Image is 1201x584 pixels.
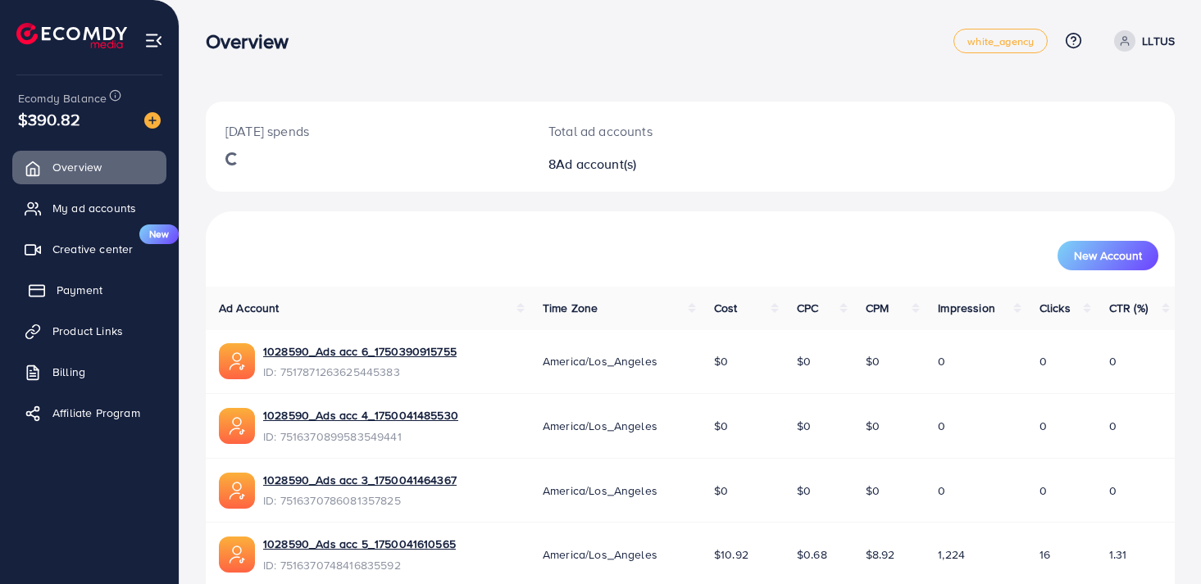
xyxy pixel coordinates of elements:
span: $0 [866,482,880,499]
span: CPC [797,300,818,316]
span: Affiliate Program [52,405,140,421]
a: Billing [12,355,166,388]
a: My ad accounts [12,192,166,224]
span: CTR (%) [1109,300,1148,316]
span: Overview [52,159,102,175]
a: Overview [12,151,166,183]
h2: 8 [548,156,752,172]
span: $0 [866,418,880,434]
span: CPM [866,300,889,316]
span: Billing [52,364,85,380]
a: 1028590_Ads acc 5_1750041610565 [263,536,456,552]
span: 0 [938,418,945,434]
span: 0 [1109,482,1117,499]
span: $0 [714,482,728,499]
span: Ecomdy Balance [18,90,107,106]
span: $390.82 [18,107,80,131]
span: $0.68 [797,546,827,563]
span: Product Links [52,323,123,339]
img: ic-ads-acc.e4c84228.svg [219,473,255,509]
span: 0 [938,482,945,499]
span: Ad account(s) [556,155,636,173]
span: America/Los_Angeles [543,353,657,369]
a: LLTUS [1108,30,1175,52]
span: Time Zone [543,300,598,316]
img: image [144,112,161,129]
p: LLTUS [1142,31,1175,51]
span: Cost [714,300,738,316]
span: 0 [1040,482,1047,499]
button: New Account [1058,241,1158,270]
span: America/Los_Angeles [543,546,657,563]
span: ID: 7517871263625445383 [263,364,457,380]
img: logo [16,23,127,48]
span: 0 [938,353,945,369]
a: 1028590_Ads acc 3_1750041464367 [263,472,457,488]
span: $0 [714,418,728,434]
span: ID: 7516370748416835592 [263,557,456,573]
span: 16 [1040,546,1050,563]
a: 1028590_Ads acc 6_1750390915755 [263,343,457,360]
a: Payment [12,274,166,306]
h3: Overview [206,29,302,53]
span: New [139,224,179,244]
a: 1028590_Ads acc 4_1750041485530 [263,407,458,423]
span: 0 [1109,418,1117,434]
span: $0 [714,353,728,369]
span: $10.92 [714,546,748,563]
span: 0 [1109,353,1117,369]
p: [DATE] spends [225,121,509,141]
span: $8.92 [866,546,895,563]
span: ID: 7516370899583549441 [263,428,458,445]
span: Ad Account [219,300,280,316]
a: Creative centerNew [12,233,166,265]
span: $0 [797,418,811,434]
span: 0 [1040,353,1047,369]
span: $0 [797,482,811,499]
span: My ad accounts [52,200,136,216]
span: Clicks [1040,300,1071,316]
img: ic-ads-acc.e4c84228.svg [219,536,255,573]
span: Payment [57,282,102,298]
span: 0 [1040,418,1047,434]
span: 1.31 [1109,546,1127,563]
span: white_agency [967,36,1034,47]
span: America/Los_Angeles [543,482,657,499]
span: $0 [797,353,811,369]
span: $0 [866,353,880,369]
a: white_agency [953,29,1048,53]
span: New Account [1074,250,1142,261]
img: ic-ads-acc.e4c84228.svg [219,343,255,379]
p: Total ad accounts [548,121,752,141]
img: ic-ads-acc.e4c84228.svg [219,408,255,444]
span: Impression [938,300,995,316]
span: ID: 7516370786081357825 [263,492,457,509]
span: 1,224 [938,546,965,563]
span: America/Los_Angeles [543,418,657,434]
span: Creative center [52,241,133,257]
img: menu [144,31,163,50]
a: Affiliate Program [12,396,166,429]
a: Product Links [12,315,166,347]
